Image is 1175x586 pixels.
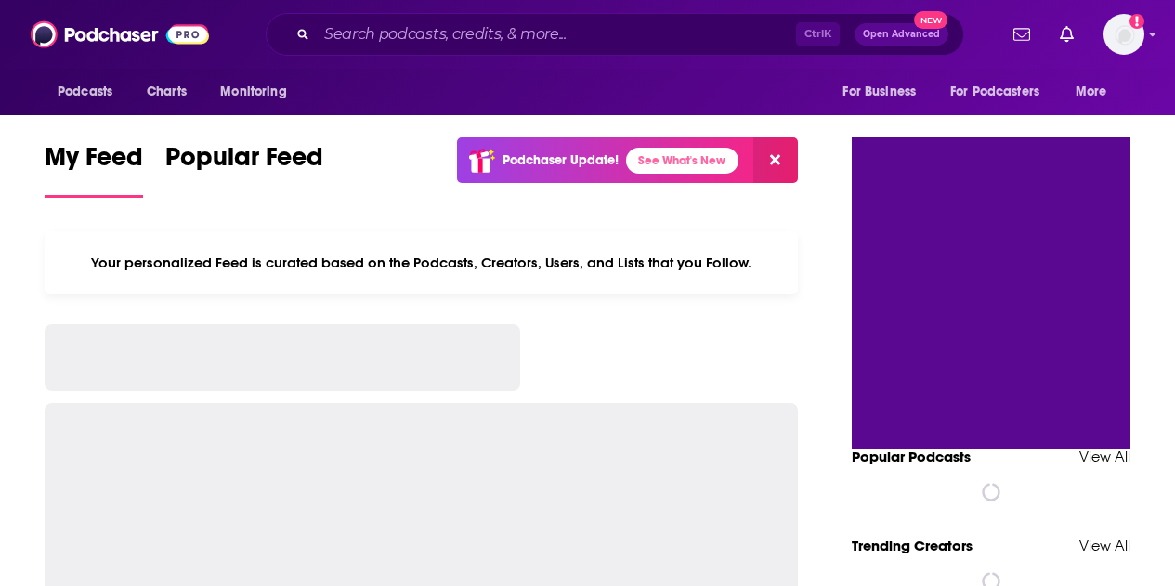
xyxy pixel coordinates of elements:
[135,74,198,110] a: Charts
[45,141,143,198] a: My Feed
[165,141,323,198] a: Popular Feed
[1129,14,1144,29] svg: Add a profile image
[31,17,209,52] img: Podchaser - Follow, Share and Rate Podcasts
[45,74,137,110] button: open menu
[1103,14,1144,55] img: User Profile
[317,20,796,49] input: Search podcasts, credits, & more...
[914,11,947,29] span: New
[829,74,939,110] button: open menu
[147,79,187,105] span: Charts
[852,537,973,554] a: Trending Creators
[45,141,143,184] span: My Feed
[938,74,1066,110] button: open menu
[165,141,323,184] span: Popular Feed
[796,22,840,46] span: Ctrl K
[626,148,738,174] a: See What's New
[1079,448,1130,465] a: View All
[1076,79,1107,105] span: More
[1103,14,1144,55] span: Logged in as gabrielle.gantz
[1006,19,1038,50] a: Show notifications dropdown
[45,231,798,294] div: Your personalized Feed is curated based on the Podcasts, Creators, Users, and Lists that you Follow.
[863,30,940,39] span: Open Advanced
[852,448,971,465] a: Popular Podcasts
[1103,14,1144,55] button: Show profile menu
[1079,537,1130,554] a: View All
[220,79,286,105] span: Monitoring
[855,23,948,46] button: Open AdvancedNew
[842,79,916,105] span: For Business
[266,13,964,56] div: Search podcasts, credits, & more...
[1052,19,1081,50] a: Show notifications dropdown
[1063,74,1130,110] button: open menu
[207,74,310,110] button: open menu
[950,79,1039,105] span: For Podcasters
[58,79,112,105] span: Podcasts
[503,152,619,168] p: Podchaser Update!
